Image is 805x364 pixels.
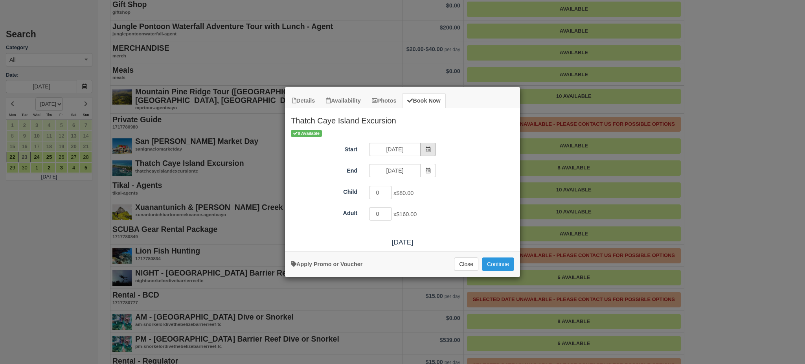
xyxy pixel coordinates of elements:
span: [DATE] [392,238,413,246]
label: End [285,164,363,175]
span: x [393,190,414,197]
label: Adult [285,206,363,217]
span: x [393,211,417,218]
h2: Thatch Caye Island Excursion [285,108,520,129]
a: Photos [367,93,402,108]
span: $80.00 [396,190,414,197]
input: Adult [369,207,392,221]
label: Child [285,185,363,196]
label: Start [285,143,363,154]
button: Add to Booking [482,257,514,271]
div: Item Modal [285,108,520,247]
a: Book Now [402,93,445,108]
span: 8 Available [291,130,322,137]
a: Availability [321,93,366,108]
button: Close [454,257,478,271]
span: $160.00 [396,211,417,218]
a: Apply Voucher [291,261,362,267]
a: Details [287,93,320,108]
input: Child [369,186,392,199]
